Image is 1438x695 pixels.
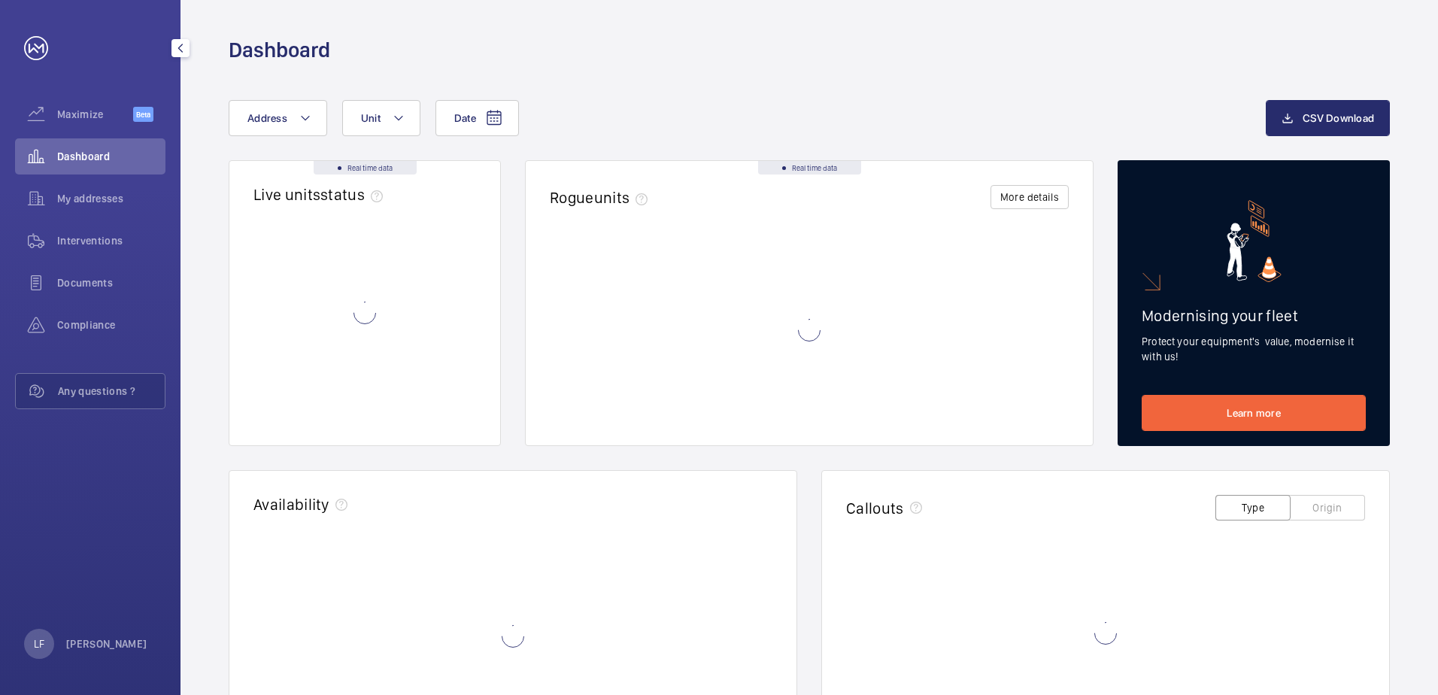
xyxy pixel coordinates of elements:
[58,384,165,399] span: Any questions ?
[1290,495,1365,520] button: Origin
[66,636,147,651] p: [PERSON_NAME]
[594,188,654,207] span: units
[1303,112,1374,124] span: CSV Download
[57,317,165,332] span: Compliance
[253,185,389,204] h2: Live units
[1215,495,1291,520] button: Type
[253,495,329,514] h2: Availability
[229,36,330,64] h1: Dashboard
[1227,200,1282,282] img: marketing-card.svg
[314,161,417,175] div: Real time data
[361,112,381,124] span: Unit
[229,100,327,136] button: Address
[454,112,476,124] span: Date
[1142,306,1366,325] h2: Modernising your fleet
[846,499,904,517] h2: Callouts
[1142,395,1366,431] a: Learn more
[758,161,861,175] div: Real time data
[133,107,153,122] span: Beta
[57,149,165,164] span: Dashboard
[247,112,287,124] span: Address
[57,275,165,290] span: Documents
[57,107,133,122] span: Maximize
[1142,334,1366,364] p: Protect your equipment's value, modernise it with us!
[435,100,519,136] button: Date
[342,100,420,136] button: Unit
[57,233,165,248] span: Interventions
[991,185,1069,209] button: More details
[550,188,654,207] h2: Rogue
[1266,100,1390,136] button: CSV Download
[320,185,389,204] span: status
[57,191,165,206] span: My addresses
[34,636,44,651] p: LF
